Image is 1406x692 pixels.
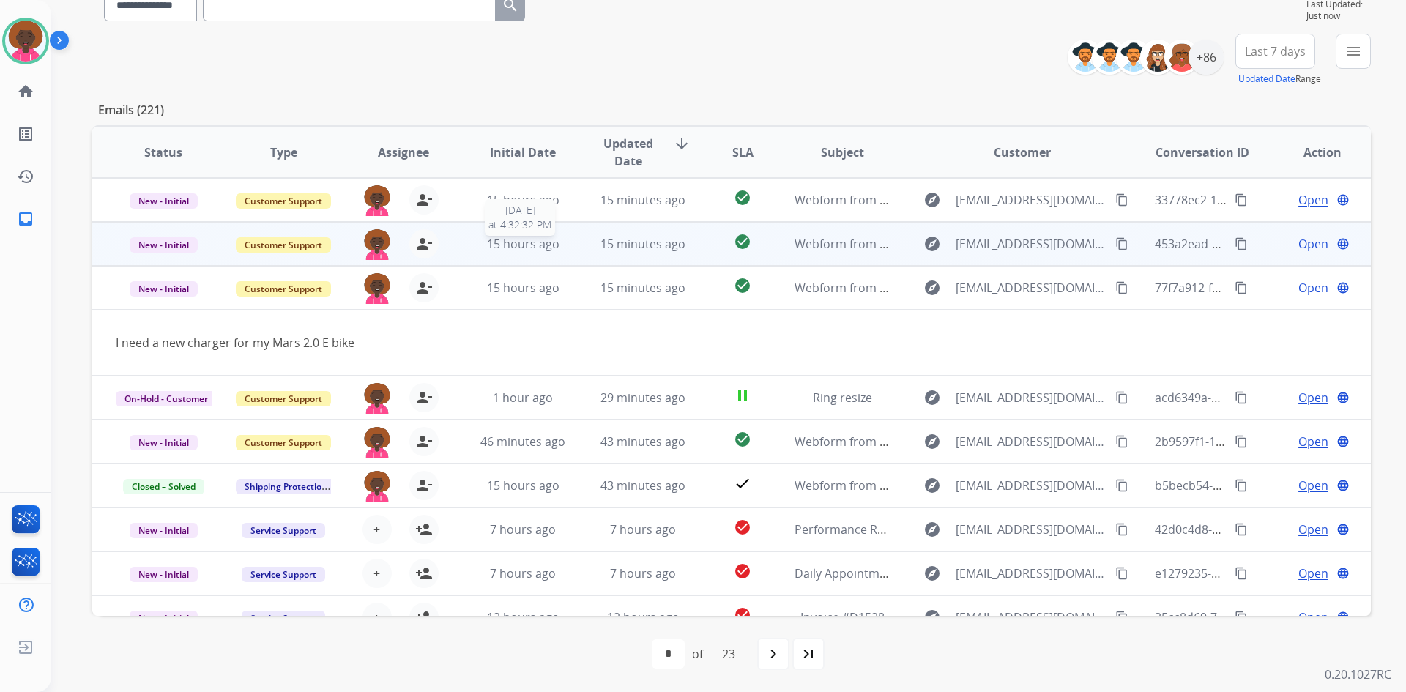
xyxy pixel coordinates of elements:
[1115,523,1128,536] mat-icon: content_copy
[795,477,1126,494] span: Webform from [EMAIL_ADDRESS][DOMAIN_NAME] on [DATE]
[1298,521,1328,538] span: Open
[415,191,433,209] mat-icon: person_remove
[130,193,198,209] span: New - Initial
[1336,237,1350,250] mat-icon: language
[487,280,559,296] span: 15 hours ago
[1235,237,1248,250] mat-icon: content_copy
[116,391,217,406] span: On-Hold - Customer
[595,135,662,170] span: Updated Date
[242,611,325,626] span: Service Support
[236,479,336,494] span: Shipping Protection
[236,237,331,253] span: Customer Support
[956,609,1106,626] span: [EMAIL_ADDRESS][DOMAIN_NAME]
[487,192,559,208] span: 15 hours ago
[92,101,170,119] p: Emails (221)
[1235,567,1248,580] mat-icon: content_copy
[17,168,34,185] mat-icon: history
[362,471,392,502] img: agent-avatar
[607,609,680,625] span: 12 hours ago
[956,279,1106,297] span: [EMAIL_ADDRESS][DOMAIN_NAME]
[956,521,1106,538] span: [EMAIL_ADDRESS][DOMAIN_NAME]
[923,279,941,297] mat-icon: explore
[1235,34,1315,69] button: Last 7 days
[821,144,864,161] span: Subject
[1298,389,1328,406] span: Open
[956,235,1106,253] span: [EMAIL_ADDRESS][DOMAIN_NAME]
[480,434,565,450] span: 46 minutes ago
[923,235,941,253] mat-icon: explore
[923,389,941,406] mat-icon: explore
[17,83,34,100] mat-icon: home
[800,609,885,625] span: Invoice #D1528
[1336,479,1350,492] mat-icon: language
[795,280,1126,296] span: Webform from [EMAIL_ADDRESS][DOMAIN_NAME] on [DATE]
[490,144,556,161] span: Initial Date
[923,477,941,494] mat-icon: explore
[242,567,325,582] span: Service Support
[600,192,685,208] span: 15 minutes ago
[1115,281,1128,294] mat-icon: content_copy
[732,144,754,161] span: SLA
[734,475,751,492] mat-icon: check
[600,477,685,494] span: 43 minutes ago
[123,479,204,494] span: Closed – Solved
[1155,434,1375,450] span: 2b9597f1-1594-4d02-b07b-47f94bc41efa
[673,135,691,152] mat-icon: arrow_downward
[956,433,1106,450] span: [EMAIL_ADDRESS][DOMAIN_NAME]
[1336,391,1350,404] mat-icon: language
[1235,391,1248,404] mat-icon: content_copy
[144,144,182,161] span: Status
[813,390,872,406] span: Ring resize
[765,645,782,663] mat-icon: navigate_next
[415,433,433,450] mat-icon: person_remove
[956,191,1106,209] span: [EMAIL_ADDRESS][DOMAIN_NAME]
[1235,435,1248,448] mat-icon: content_copy
[116,334,1108,351] div: I need a new charger for my Mars 2.0 E bike
[956,477,1106,494] span: [EMAIL_ADDRESS][DOMAIN_NAME]
[487,236,559,252] span: 15 hours ago
[490,565,556,581] span: 7 hours ago
[362,383,392,414] img: agent-avatar
[600,390,685,406] span: 29 minutes ago
[610,521,676,537] span: 7 hours ago
[1238,72,1321,85] span: Range
[1306,10,1371,22] span: Just now
[362,515,392,544] button: +
[487,609,559,625] span: 12 hours ago
[956,389,1106,406] span: [EMAIL_ADDRESS][DOMAIN_NAME]
[734,562,751,580] mat-icon: check_circle
[692,645,703,663] div: of
[1298,565,1328,582] span: Open
[734,277,751,294] mat-icon: check_circle
[1155,280,1375,296] span: 77f7a912-f058-4e11-a047-355aa79a3320
[795,565,1056,581] span: Daily Appointment Report for Extend on [DATE]
[362,603,392,632] button: +
[710,639,747,669] div: 23
[362,559,392,588] button: +
[610,565,676,581] span: 7 hours ago
[415,389,433,406] mat-icon: person_remove
[923,191,941,209] mat-icon: explore
[1155,236,1383,252] span: 453a2ead-256b-459b-8008-b911e3831e6a
[236,391,331,406] span: Customer Support
[1336,567,1350,580] mat-icon: language
[1115,435,1128,448] mat-icon: content_copy
[795,236,1126,252] span: Webform from [EMAIL_ADDRESS][DOMAIN_NAME] on [DATE]
[1155,521,1377,537] span: 42d0c4d8-3dfd-4f4d-8d2a-92db553a27bf
[1325,666,1391,683] p: 0.20.1027RC
[270,144,297,161] span: Type
[1189,40,1224,75] div: +86
[1298,433,1328,450] span: Open
[1336,193,1350,207] mat-icon: language
[734,431,751,448] mat-icon: check_circle
[242,523,325,538] span: Service Support
[1155,192,1382,208] span: 33778ec2-1ab6-4b1c-b0db-4a8871c91c0d
[600,280,685,296] span: 15 minutes ago
[362,273,392,304] img: agent-avatar
[800,645,817,663] mat-icon: last_page
[130,435,198,450] span: New - Initial
[362,229,392,260] img: agent-avatar
[373,609,380,626] span: +
[1155,390,1380,406] span: acd6349a-1612-40ae-b2a7-b7700e33af4d
[1115,479,1128,492] mat-icon: content_copy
